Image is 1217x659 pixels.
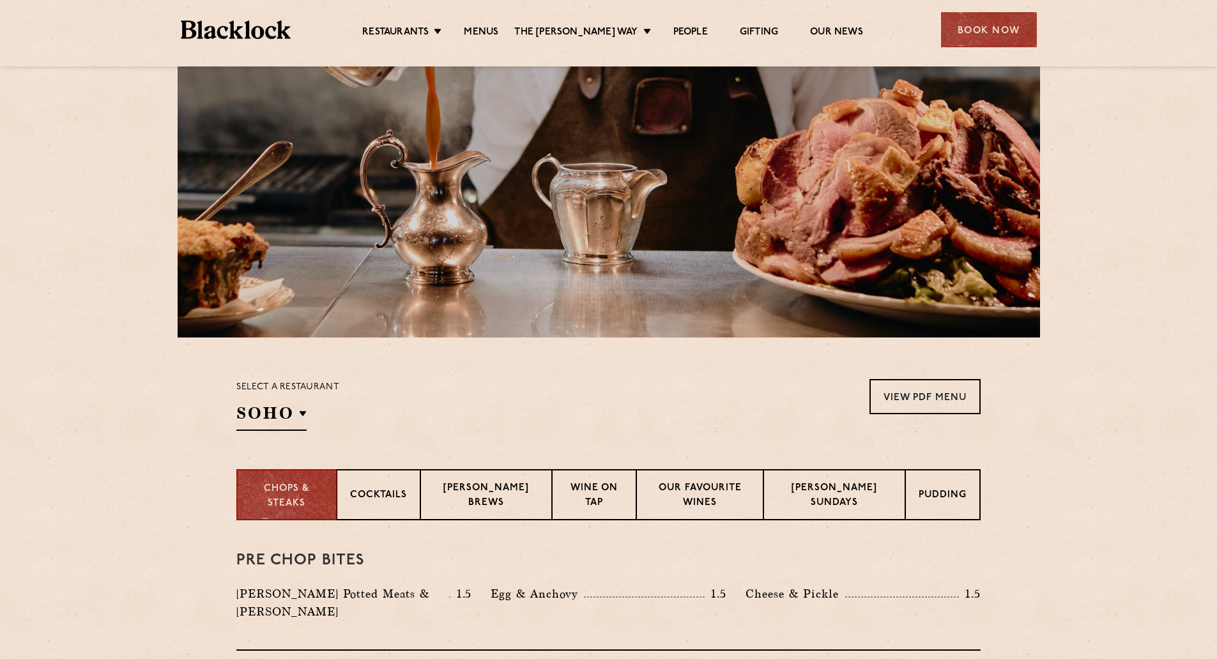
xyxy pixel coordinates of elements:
p: Egg & Anchovy [491,585,584,603]
p: Pudding [919,488,967,504]
a: View PDF Menu [869,379,981,414]
a: Menus [464,26,498,40]
a: Restaurants [362,26,429,40]
p: [PERSON_NAME] Brews [434,481,539,511]
a: The [PERSON_NAME] Way [514,26,638,40]
h3: Pre Chop Bites [236,552,981,569]
a: Gifting [740,26,778,40]
p: [PERSON_NAME] Sundays [777,481,892,511]
p: 1.5 [450,585,472,602]
p: 1.5 [959,585,981,602]
p: Select a restaurant [236,379,339,396]
p: Cocktails [350,488,407,504]
p: Wine on Tap [565,481,622,511]
p: 1.5 [705,585,726,602]
a: Our News [810,26,863,40]
img: BL_Textured_Logo-footer-cropped.svg [181,20,291,39]
div: Book Now [941,12,1037,47]
p: Our favourite wines [650,481,751,511]
p: [PERSON_NAME] Potted Meats & [PERSON_NAME] [236,585,449,621]
h2: SOHO [236,402,307,431]
a: People [673,26,708,40]
p: Chops & Steaks [250,482,323,511]
p: Cheese & Pickle [746,585,845,603]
